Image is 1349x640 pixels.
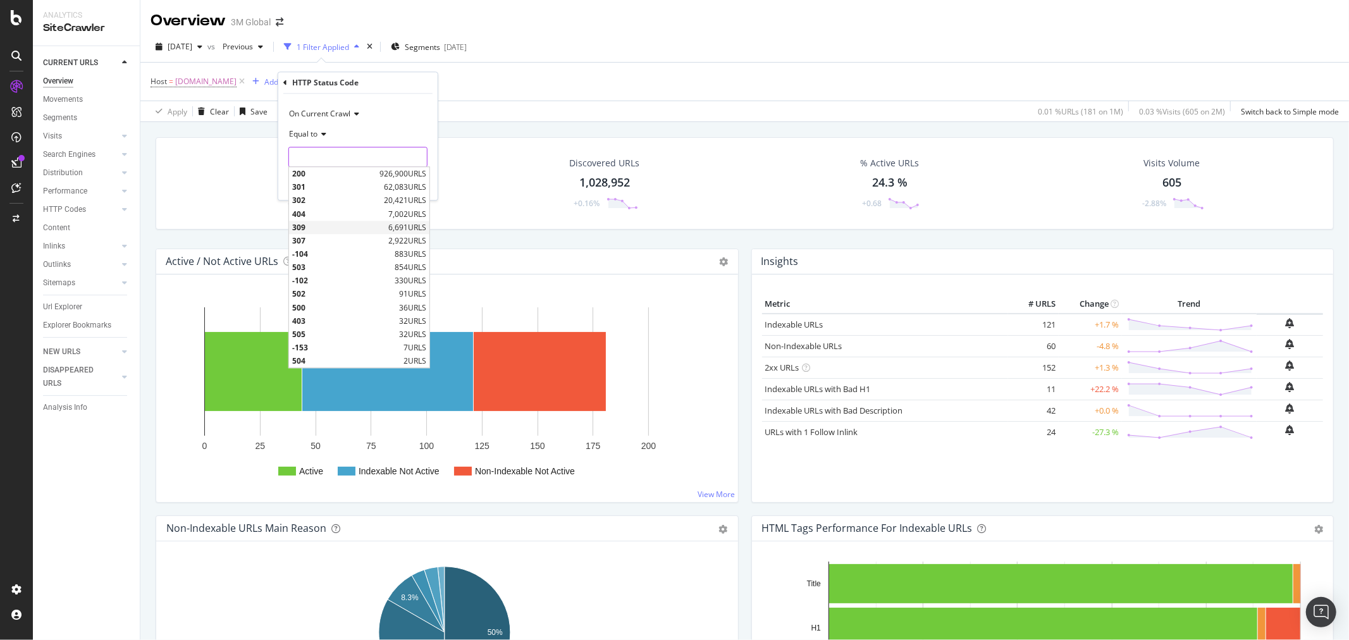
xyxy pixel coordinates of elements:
[292,302,396,313] span: 500
[311,441,321,451] text: 50
[292,316,396,326] span: 403
[292,329,396,340] span: 505
[43,221,131,235] a: Content
[151,101,187,121] button: Apply
[1236,101,1339,121] button: Switch back to Simple mode
[43,21,130,35] div: SiteCrawler
[292,222,385,233] span: 309
[43,401,87,414] div: Analysis Info
[395,276,426,286] span: 330 URLS
[43,203,118,216] a: HTTP Codes
[43,221,70,235] div: Content
[279,37,364,57] button: 1 Filter Applied
[264,77,298,87] div: Add Filter
[43,166,118,180] a: Distribution
[1059,357,1122,378] td: +1.3 %
[288,198,312,209] div: -0.54%
[276,18,283,27] div: arrow-right-arrow-left
[43,364,118,390] a: DISAPPEARED URLS
[43,401,131,414] a: Analysis Info
[530,441,545,451] text: 150
[292,209,385,219] span: 404
[218,41,253,52] span: Previous
[401,593,419,602] text: 8.3%
[384,195,426,206] span: 20,421 URLS
[43,203,86,216] div: HTTP Codes
[366,441,376,451] text: 75
[860,157,919,169] div: % Active URLs
[43,148,95,161] div: Search Engines
[1314,525,1323,534] div: gear
[384,182,426,193] span: 62,083 URLS
[169,76,173,87] span: =
[1144,157,1200,169] div: Visits Volume
[292,235,385,246] span: 307
[872,175,908,191] div: 24.3 %
[719,525,728,534] div: gear
[698,489,736,500] a: View More
[1059,378,1122,400] td: +22.2 %
[806,579,821,588] text: Title
[488,628,503,637] text: 50%
[1059,314,1122,336] td: +1.7 %
[43,258,118,271] a: Outlinks
[43,130,118,143] a: Visits
[292,168,376,179] span: 200
[43,364,107,390] div: DISAPPEARED URLS
[1286,403,1295,414] div: bell-plus
[43,240,65,253] div: Inlinks
[1286,339,1295,349] div: bell-plus
[43,93,83,106] div: Movements
[1059,295,1122,314] th: Change
[399,289,426,300] span: 91 URLS
[43,300,131,314] a: Url Explorer
[1241,106,1339,117] div: Switch back to Simple mode
[399,302,426,313] span: 36 URLS
[166,295,722,492] div: A chart.
[43,130,62,143] div: Visits
[299,466,323,476] text: Active
[444,42,467,52] div: [DATE]
[151,10,226,32] div: Overview
[247,74,298,89] button: Add Filter
[359,466,440,476] text: Indexable Not Active
[586,441,601,451] text: 175
[762,295,1009,314] th: Metric
[1286,382,1295,392] div: bell-plus
[43,10,130,21] div: Analytics
[43,111,131,125] a: Segments
[765,362,799,373] a: 2xx URLs
[761,253,799,270] h4: Insights
[1059,335,1122,357] td: -4.8 %
[862,198,882,209] div: +0.68
[1286,360,1295,371] div: bell-plus
[255,441,265,451] text: 25
[1162,175,1181,191] div: 605
[168,106,187,117] div: Apply
[765,319,823,330] a: Indexable URLs
[1286,425,1295,435] div: bell-plus
[574,198,600,209] div: +0.16%
[475,466,575,476] text: Non-Indexable Not Active
[292,342,400,353] span: -153
[292,262,391,273] span: 503
[419,441,434,451] text: 100
[399,329,426,340] span: 32 URLS
[388,222,426,233] span: 6,691 URLS
[43,319,111,332] div: Explorer Bookmarks
[43,75,131,88] a: Overview
[399,316,426,326] span: 32 URLS
[1008,421,1059,443] td: 24
[43,276,118,290] a: Sitemaps
[43,75,73,88] div: Overview
[43,185,118,198] a: Performance
[231,16,271,28] div: 3M Global
[283,177,323,190] button: Cancel
[292,77,359,88] div: HTTP Status Code
[386,37,472,57] button: Segments[DATE]
[151,76,167,87] span: Host
[1142,198,1166,209] div: -2.88%
[395,249,426,259] span: 883 URLS
[151,37,207,57] button: [DATE]
[811,624,821,632] text: H1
